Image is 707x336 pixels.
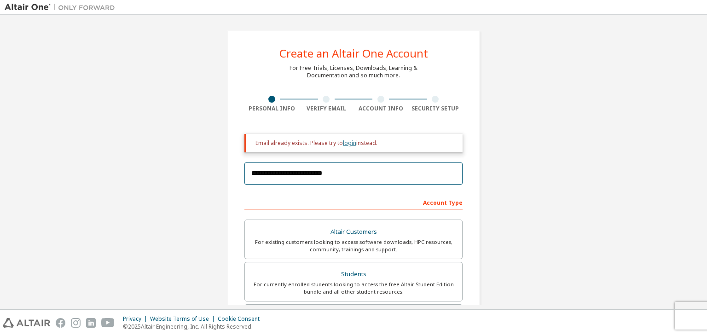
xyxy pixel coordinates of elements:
[255,139,455,147] div: Email already exists. Please try to instead.
[250,268,457,281] div: Students
[123,315,150,323] div: Privacy
[150,315,218,323] div: Website Terms of Use
[244,105,299,112] div: Personal Info
[408,105,463,112] div: Security Setup
[299,105,354,112] div: Verify Email
[343,139,356,147] a: login
[218,315,265,323] div: Cookie Consent
[101,318,115,328] img: youtube.svg
[3,318,50,328] img: altair_logo.svg
[290,64,417,79] div: For Free Trials, Licenses, Downloads, Learning & Documentation and so much more.
[353,105,408,112] div: Account Info
[56,318,65,328] img: facebook.svg
[71,318,81,328] img: instagram.svg
[5,3,120,12] img: Altair One
[86,318,96,328] img: linkedin.svg
[123,323,265,330] p: © 2025 Altair Engineering, Inc. All Rights Reserved.
[250,238,457,253] div: For existing customers looking to access software downloads, HPC resources, community, trainings ...
[244,195,463,209] div: Account Type
[279,48,428,59] div: Create an Altair One Account
[250,281,457,295] div: For currently enrolled students looking to access the free Altair Student Edition bundle and all ...
[250,226,457,238] div: Altair Customers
